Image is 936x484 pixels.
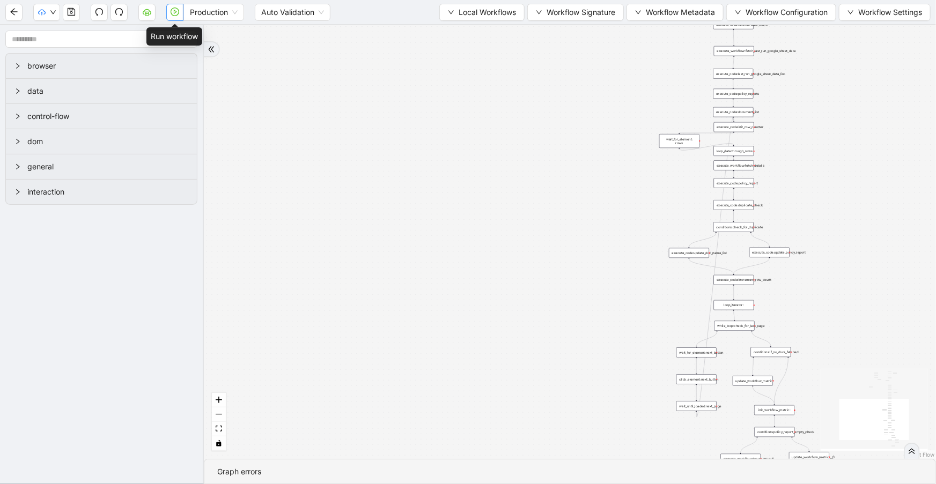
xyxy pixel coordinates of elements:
div: execute_code:policy_report [714,178,754,188]
span: Production [190,4,238,20]
div: data [6,79,197,103]
div: update_workflow_metric:__0 [789,452,829,462]
div: wait_for_element:next_button [676,347,717,358]
div: execute_code:last_run_google_sheet_data_list [713,69,754,79]
button: save [63,4,80,21]
span: undo [95,8,104,16]
g: Edge from while_loop:check_for_last_page to conditions:if_no_docs_fetched [752,332,771,346]
div: loop_iterator: [714,300,754,310]
span: Local Workflows [459,6,516,18]
div: general [6,154,197,179]
button: downWorkflow Configuration [726,4,836,21]
span: double-right [908,448,916,455]
div: browser [6,54,197,78]
g: Edge from conditions:if_no_docs_fetched to init_workflow_metric: [775,358,788,404]
div: loop_data:through_rows [714,146,754,157]
g: Edge from execute_workflow:fetch_last_run_google_sheet_data to execute_code:last_run_google_sheet... [733,57,734,68]
div: execute_workflow:fetch_last_run_google_sheet_data [714,46,754,56]
span: right [14,88,21,94]
div: execute_code:update_doc_name_list [669,248,709,258]
div: execute_code:update_policy_report [749,248,790,258]
g: Edge from conditions:if_no_docs_fetched to update_workflow_metric: [753,358,754,375]
div: execute_code:increment_row_count [714,275,754,285]
span: redo [115,8,123,16]
span: Auto Validation [261,4,324,20]
div: wait_until_loaded:next_page [676,401,717,411]
div: conditions:policy_report_empty_check [755,427,795,437]
a: React Flow attribution [906,451,934,458]
g: Edge from execute_code:update_policy_report to execute_code:increment_row_count [734,258,770,274]
span: data [27,85,188,97]
button: downWorkflow Metadata [627,4,724,21]
span: cloud-server [143,8,151,16]
span: down [50,9,56,16]
span: right [14,163,21,170]
div: execute_code:duplicate_check [713,200,754,210]
g: Edge from update_workflow_metric: to init_workflow_metric: [753,386,775,404]
g: Edge from conditions:policy_report_empty_check to execute_workflow:document_pull [741,438,757,453]
span: interaction [27,186,188,198]
span: down [635,9,642,16]
span: right [14,138,21,145]
div: Graph errors [217,466,923,478]
g: Edge from while_loop:check_for_last_page to wait_for_element:next_button [697,332,717,347]
span: double-right [208,46,215,53]
button: fit view [212,422,226,436]
button: cloud-uploaddown [33,4,60,21]
span: down [847,9,854,16]
g: Edge from execute_code:update_doc_name_list to execute_code:increment_row_count [689,259,734,274]
button: downLocal Workflows [439,4,525,21]
span: cloud-upload [38,9,46,16]
button: zoom out [212,407,226,422]
button: play-circle [166,4,183,21]
span: control-flow [27,110,188,122]
div: update_workflow_metric: [733,376,773,386]
g: Edge from conditions:policy_report_empty_check to update_workflow_metric:__0 [792,438,809,451]
div: wait_for_element: rows [659,134,699,148]
button: cloud-server [138,4,156,21]
span: play-circle [171,8,179,16]
div: execute_workflow:document_pull [721,454,761,464]
div: while_loop:check_for_last_page [714,321,755,331]
div: execute_code:init_row_counter [714,122,754,132]
div: dom [6,129,197,154]
div: execute_workflow:fetch_details [714,160,754,170]
div: init_workflow_metric: [754,405,794,415]
div: execute_code:fetched_data_count [713,19,754,29]
div: conditions:if_no_docs_fetched [751,347,791,358]
div: execute_code:document_list [713,107,754,117]
span: Workflow Configuration [746,6,828,18]
span: right [14,113,21,120]
span: down [536,9,542,16]
g: Edge from conditions:check_for_duplicate to execute_code:update_policy_report [751,233,769,247]
span: Workflow Metadata [646,6,715,18]
span: down [448,9,454,16]
span: down [735,9,741,16]
div: control-flow [6,104,197,129]
button: downWorkflow Signature [527,4,624,21]
g: Edge from wait_for_element: rows to loop_data:through_rows [680,144,734,151]
span: general [27,161,188,173]
span: browser [27,60,188,72]
button: toggle interactivity [212,436,226,451]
